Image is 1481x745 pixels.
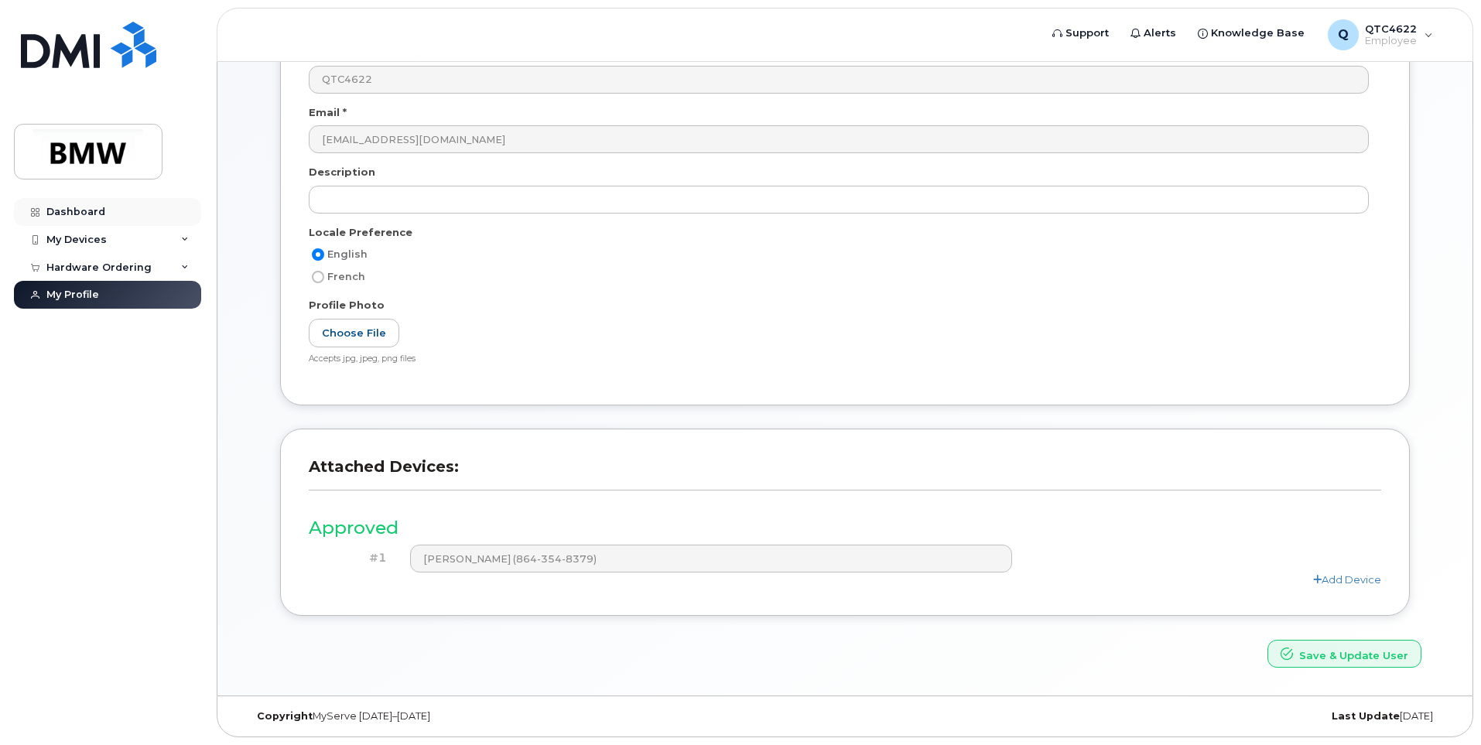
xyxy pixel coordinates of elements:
[1065,26,1109,41] span: Support
[1414,678,1469,733] iframe: Messenger Launcher
[327,271,365,282] span: French
[1045,710,1445,723] div: [DATE]
[257,710,313,722] strong: Copyright
[309,298,385,313] label: Profile Photo
[312,248,324,261] input: English
[1267,640,1421,668] button: Save & Update User
[1313,573,1381,586] a: Add Device
[309,319,399,347] label: Choose File
[312,271,324,283] input: French
[1187,18,1315,49] a: Knowledge Base
[1338,26,1349,44] span: Q
[1317,19,1444,50] div: QTC4622
[309,165,375,179] label: Description
[1120,18,1187,49] a: Alerts
[309,354,1369,365] div: Accepts jpg, jpeg, png files
[309,225,412,240] label: Locale Preference
[1332,710,1400,722] strong: Last Update
[1365,35,1417,47] span: Employee
[309,105,347,120] label: Email *
[1041,18,1120,49] a: Support
[1211,26,1305,41] span: Knowledge Base
[1365,22,1417,35] span: QTC4622
[245,710,645,723] div: MyServe [DATE]–[DATE]
[327,248,368,260] span: English
[1144,26,1176,41] span: Alerts
[320,552,387,565] h4: #1
[309,457,1381,490] h3: Attached Devices:
[309,518,1381,538] h3: Approved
